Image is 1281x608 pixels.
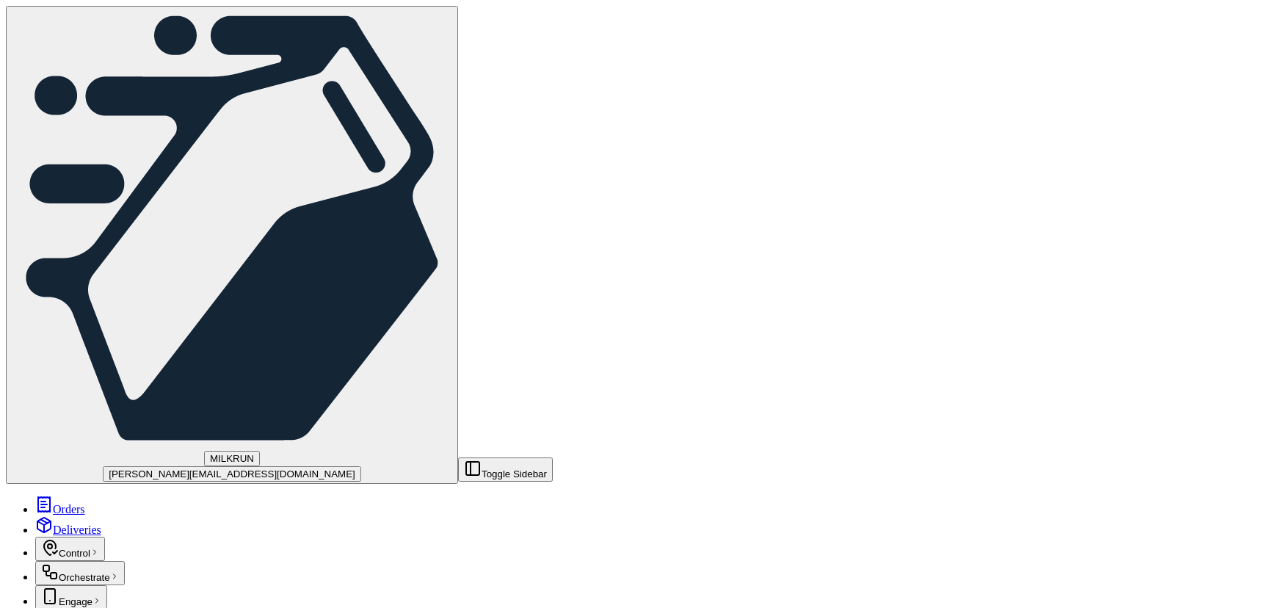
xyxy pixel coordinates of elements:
span: Deliveries [53,524,101,536]
button: [PERSON_NAME][EMAIL_ADDRESS][DOMAIN_NAME] [103,466,361,482]
button: MILKRUN [204,451,260,466]
button: Orchestrate [35,561,125,585]
span: Toggle Sidebar [482,468,547,479]
a: Deliveries [35,524,101,536]
a: Orders [35,503,85,515]
span: MILKRUN [210,453,254,464]
span: Orchestrate [59,572,110,583]
img: MILKRUN [12,8,452,449]
button: MILKRUNMILKRUN[PERSON_NAME][EMAIL_ADDRESS][DOMAIN_NAME] [6,6,458,484]
span: [PERSON_NAME][EMAIL_ADDRESS][DOMAIN_NAME] [109,468,355,479]
button: Control [35,537,105,561]
span: Control [59,548,90,559]
span: Orders [53,503,85,515]
button: Toggle Sidebar [458,457,553,482]
span: Engage [59,596,92,607]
